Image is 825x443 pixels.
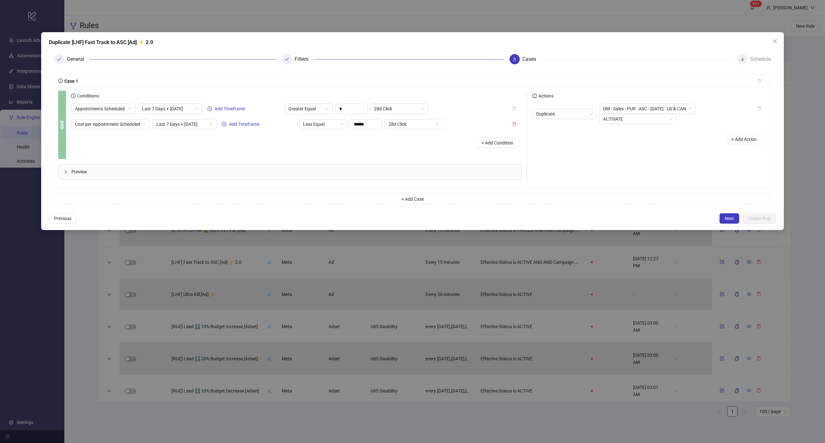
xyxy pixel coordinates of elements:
[289,104,329,114] span: Greater Equal
[476,138,518,148] button: + Add Condition
[512,122,517,126] span: delete
[537,93,554,98] span: Actions
[71,94,76,98] span: info-circle
[76,93,99,98] span: Conditions
[142,104,198,114] span: Last 7 Days + Today
[303,119,344,129] span: Less Equal
[71,168,516,175] span: Preview
[726,134,762,144] button: + Add Action
[389,119,439,129] span: 28d Click
[752,104,767,114] button: delete
[219,120,262,128] button: Add Timeframe
[772,39,777,44] span: close
[54,194,771,204] button: + Add Case
[67,54,89,64] div: General
[522,54,541,64] div: Cases
[75,104,132,114] span: Appointments Scheduled
[215,106,245,111] span: Add Timeframe
[49,213,77,224] button: Previous
[513,57,516,62] span: 3
[750,54,771,64] div: Schedule
[720,213,739,224] button: Next
[536,109,593,119] span: Duplicate
[743,213,776,224] button: Create Rule
[603,114,673,124] span: ACTIVATE
[156,119,213,129] span: Last 7 Days + Today
[222,122,226,126] span: plus-circle
[49,39,776,46] div: Duplicate [LHF] Fast Track to ASC [Ad] ⚡ 2.0
[752,76,767,86] button: delete
[63,78,78,84] span: Case 1
[64,170,68,174] span: collapsed
[205,105,248,113] button: Add Timeframe
[603,104,692,114] span: DM - Sales - PUR - ASC - 2025.07.10 - US & CAN
[401,197,424,202] span: + Add Case
[770,36,780,46] button: Close
[59,164,521,179] div: Preview
[532,94,537,98] span: info-circle
[59,120,66,129] b: AND
[374,104,424,114] span: 28d Click
[57,57,61,61] span: check
[725,216,734,221] span: Next
[207,106,212,111] span: plus-circle
[75,119,146,129] span: Cost per Appointment Scheduled
[285,57,289,61] span: check
[54,216,71,221] span: Previous
[481,140,513,145] span: + Add Condition
[58,78,63,83] span: info-circle
[507,104,522,114] button: delete
[295,54,314,64] div: Filters
[507,119,522,129] button: delete
[229,122,260,127] span: Add Timeframe
[731,137,757,142] span: + Add Action
[741,57,744,62] span: 4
